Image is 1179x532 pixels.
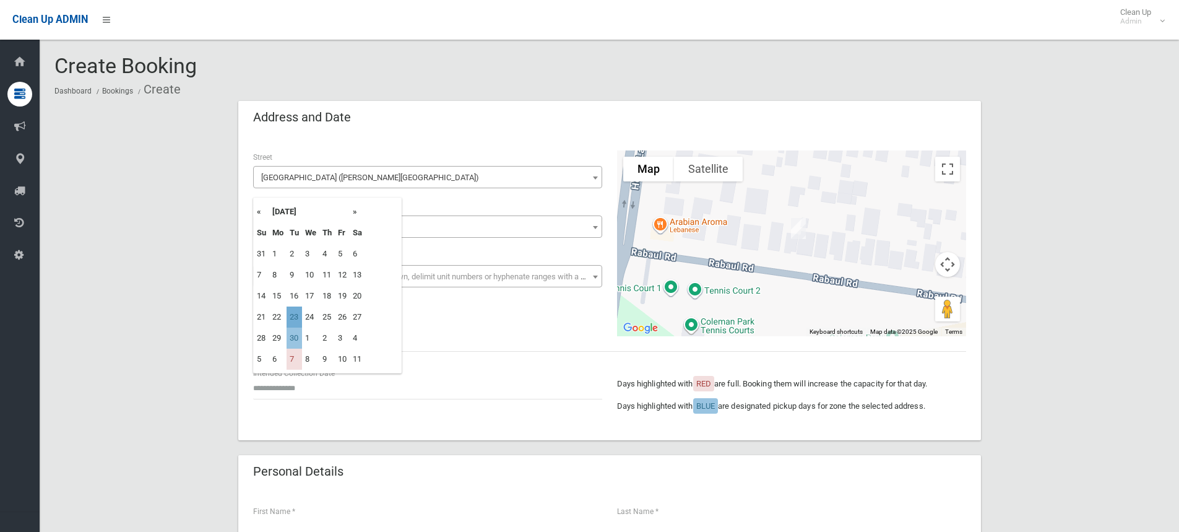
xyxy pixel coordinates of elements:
td: 4 [350,328,365,349]
td: 2 [287,243,302,264]
th: « [254,201,269,222]
td: 24 [302,307,319,328]
th: Fr [335,222,350,243]
span: Clean Up [1114,7,1164,26]
th: Tu [287,222,302,243]
th: Sa [350,222,365,243]
td: 8 [269,264,287,286]
td: 7 [254,264,269,286]
a: Open this area in Google Maps (opens a new window) [620,320,661,336]
div: 46 Rabaul Road, GEORGES HALL NSW 2198 [786,213,811,244]
p: Days highlighted with are full. Booking them will increase the capacity for that day. [617,377,966,391]
th: Mo [269,222,287,243]
td: 4 [319,243,335,264]
span: RED [696,379,711,388]
td: 22 [269,307,287,328]
td: 18 [319,286,335,307]
td: 1 [302,328,319,349]
td: 20 [350,286,365,307]
td: 10 [335,349,350,370]
td: 23 [287,307,302,328]
td: 6 [269,349,287,370]
td: 5 [335,243,350,264]
td: 16 [287,286,302,307]
td: 26 [335,307,350,328]
td: 8 [302,349,319,370]
td: 27 [350,307,365,328]
span: Select the unit number from the dropdown, delimit unit numbers or hyphenate ranges with a comma [261,272,607,281]
td: 10 [302,264,319,286]
td: 9 [287,264,302,286]
header: Personal Details [238,460,358,484]
span: BLUE [696,401,715,411]
th: We [302,222,319,243]
th: » [350,201,365,222]
span: Rabaul Road (GEORGES HALL 2198) [253,166,602,188]
td: 14 [254,286,269,307]
th: Th [319,222,335,243]
span: Rabaul Road (GEORGES HALL 2198) [256,169,599,186]
td: 31 [254,243,269,264]
td: 12 [335,264,350,286]
td: 11 [350,349,365,370]
header: Address and Date [238,105,366,129]
button: Map camera controls [935,252,960,277]
p: Days highlighted with are designated pickup days for zone the selected address. [617,399,966,414]
small: Admin [1120,17,1151,26]
td: 21 [254,307,269,328]
button: Toggle fullscreen view [935,157,960,181]
a: Bookings [102,87,133,95]
th: Su [254,222,269,243]
td: 19 [335,286,350,307]
button: Show satellite imagery [674,157,743,181]
button: Drag Pegman onto the map to open Street View [935,297,960,321]
td: 9 [319,349,335,370]
button: Keyboard shortcuts [810,328,863,336]
td: 2 [319,328,335,349]
span: 46 [256,219,599,236]
td: 11 [319,264,335,286]
td: 3 [302,243,319,264]
td: 30 [287,328,302,349]
td: 3 [335,328,350,349]
td: 7 [287,349,302,370]
a: Terms (opens in new tab) [945,328,962,335]
span: Clean Up ADMIN [12,14,88,25]
td: 15 [269,286,287,307]
td: 5 [254,349,269,370]
button: Show street map [623,157,674,181]
span: 46 [253,216,602,238]
td: 17 [302,286,319,307]
a: Dashboard [54,87,92,95]
td: 1 [269,243,287,264]
span: Create Booking [54,53,197,78]
span: Map data ©2025 Google [870,328,938,335]
img: Google [620,320,661,336]
th: [DATE] [269,201,350,222]
td: 28 [254,328,269,349]
td: 13 [350,264,365,286]
td: 25 [319,307,335,328]
td: 6 [350,243,365,264]
li: Create [135,78,181,101]
td: 29 [269,328,287,349]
